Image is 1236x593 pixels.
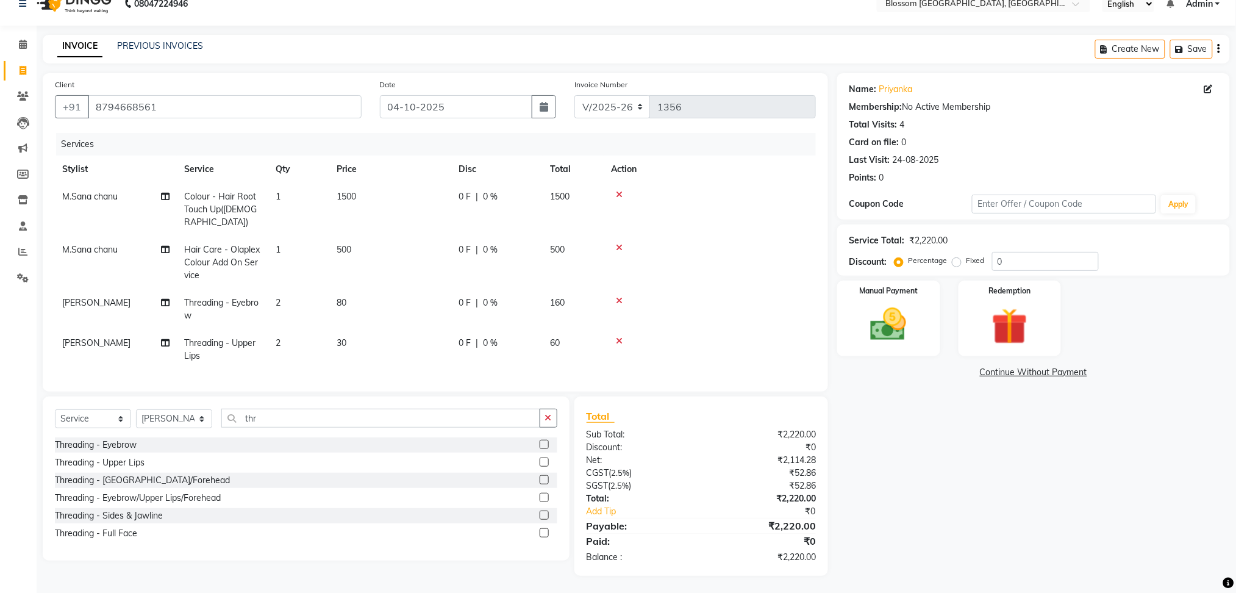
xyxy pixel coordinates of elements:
[879,83,913,96] a: Priyanka
[574,79,627,90] label: Invoice Number
[550,337,560,348] span: 60
[849,118,898,131] div: Total Visits:
[1170,40,1213,59] button: Save
[849,136,899,149] div: Card on file:
[184,191,257,228] span: Colour - Hair Root Touch Up([DEMOGRAPHIC_DATA])
[701,480,825,492] div: ₹52.86
[849,154,890,167] div: Last Visit:
[587,410,615,423] span: Total
[849,101,902,113] div: Membership:
[184,297,259,321] span: Threading - Eyebrow
[701,519,825,533] div: ₹2,220.00
[184,337,255,361] span: Threading - Upper Lips
[612,468,630,478] span: 2.5%
[577,519,701,533] div: Payable:
[577,551,701,564] div: Balance :
[476,190,478,203] span: |
[701,467,825,480] div: ₹52.86
[451,156,543,183] th: Disc
[972,195,1156,214] input: Enter Offer / Coupon Code
[177,156,268,183] th: Service
[55,492,221,505] div: Threading - Eyebrow/Upper Lips/Forehead
[55,439,137,451] div: Threading - Eyebrow
[577,454,701,467] div: Net:
[849,234,905,247] div: Service Total:
[587,480,609,491] span: SGST
[722,505,825,518] div: ₹0
[587,467,609,478] span: CGST
[459,243,471,256] span: 0 F
[902,136,907,149] div: 0
[62,244,118,255] span: M.Sana chanu
[910,234,948,247] div: ₹2,220.00
[380,79,396,90] label: Date
[459,337,471,350] span: 0 F
[611,481,629,491] span: 2.5%
[337,337,346,348] span: 30
[55,156,177,183] th: Stylist
[459,190,471,203] span: 0 F
[577,534,701,548] div: Paid:
[337,244,351,255] span: 500
[55,456,145,469] div: Threading - Upper Lips
[859,304,918,345] img: _cash.svg
[276,297,280,308] span: 2
[893,154,939,167] div: 24-08-2025
[276,191,280,202] span: 1
[55,527,137,540] div: Threading - Full Face
[56,133,825,156] div: Services
[849,198,972,210] div: Coupon Code
[55,79,74,90] label: Client
[221,409,540,428] input: Search or Scan
[543,156,604,183] th: Total
[849,171,877,184] div: Points:
[550,191,570,202] span: 1500
[483,337,498,350] span: 0 %
[62,337,130,348] span: [PERSON_NAME]
[62,191,118,202] span: M.Sana chanu
[62,297,130,308] span: [PERSON_NAME]
[577,441,701,454] div: Discount:
[1095,40,1165,59] button: Create New
[577,428,701,441] div: Sub Total:
[550,297,565,308] span: 160
[57,35,102,57] a: INVOICE
[88,95,362,118] input: Search by Name/Mobile/Email/Code
[577,505,722,518] a: Add Tip
[276,244,280,255] span: 1
[849,101,1218,113] div: No Active Membership
[329,156,451,183] th: Price
[476,296,478,309] span: |
[988,286,1031,296] label: Redemption
[276,337,280,348] span: 2
[483,243,498,256] span: 0 %
[55,509,163,522] div: Threading - Sides & Jawline
[900,118,905,131] div: 4
[701,551,825,564] div: ₹2,220.00
[55,474,230,487] div: Threading - [GEOGRAPHIC_DATA]/Forehead
[966,255,985,266] label: Fixed
[476,243,478,256] span: |
[577,492,701,505] div: Total:
[604,156,816,183] th: Action
[840,366,1227,379] a: Continue Without Payment
[701,428,825,441] div: ₹2,220.00
[701,534,825,548] div: ₹0
[337,191,356,202] span: 1500
[483,190,498,203] span: 0 %
[701,454,825,467] div: ₹2,114.28
[701,441,825,454] div: ₹0
[55,95,89,118] button: +91
[577,480,701,492] div: ( )
[268,156,329,183] th: Qty
[701,492,825,505] div: ₹2,220.00
[550,244,565,255] span: 500
[1161,195,1196,214] button: Apply
[849,83,877,96] div: Name:
[483,296,498,309] span: 0 %
[859,286,918,296] label: Manual Payment
[909,255,948,266] label: Percentage
[879,171,884,184] div: 0
[459,296,471,309] span: 0 F
[337,297,346,308] span: 80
